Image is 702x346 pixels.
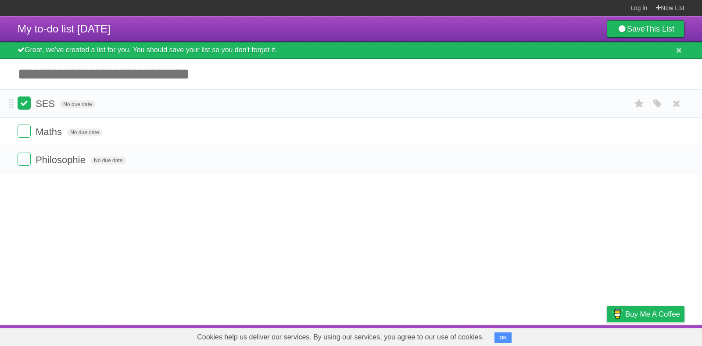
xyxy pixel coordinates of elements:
a: Privacy [595,327,618,344]
a: Developers [519,327,555,344]
span: Cookies help us deliver our services. By using our services, you agree to our use of cookies. [188,328,493,346]
span: No due date [90,157,126,164]
label: Done [18,125,31,138]
b: This List [645,25,674,33]
span: Buy me a coffee [625,307,680,322]
a: SaveThis List [607,20,684,38]
img: Buy me a coffee [611,307,623,321]
a: Terms [566,327,585,344]
label: Done [18,153,31,166]
span: No due date [67,128,102,136]
span: SES [36,98,57,109]
span: No due date [60,100,95,108]
a: Suggest a feature [629,327,684,344]
label: Done [18,96,31,110]
a: About [490,327,509,344]
button: OK [494,332,512,343]
span: Philosophie [36,154,88,165]
span: My to-do list [DATE] [18,23,111,35]
span: Maths [36,126,64,137]
label: Star task [631,96,648,111]
a: Buy me a coffee [607,306,684,322]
